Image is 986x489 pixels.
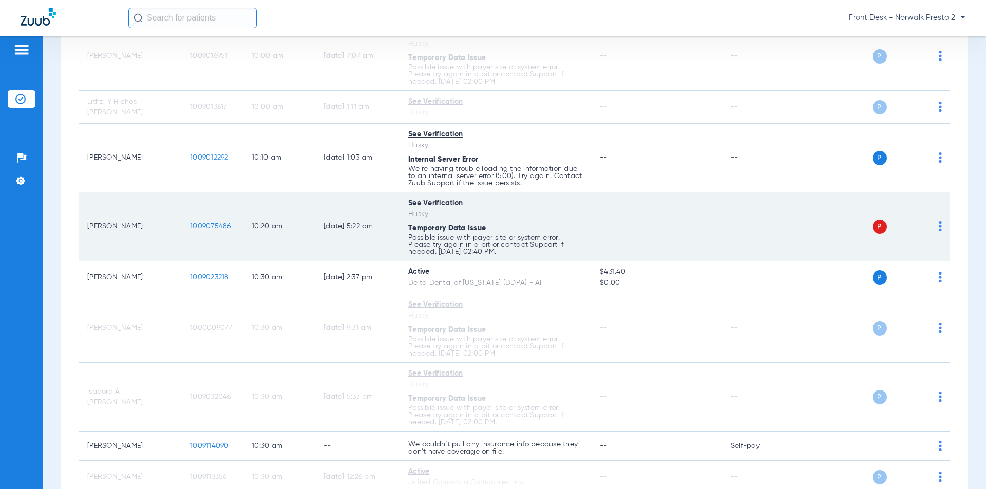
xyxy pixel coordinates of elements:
td: [DATE] 1:03 AM [315,124,400,192]
td: Self-pay [723,432,792,461]
span: 1009114090 [190,442,229,449]
img: hamburger-icon [13,44,30,56]
div: Husky [408,38,583,49]
img: Zuub Logo [21,8,56,26]
div: Active [408,466,583,477]
td: -- [723,124,792,192]
input: Search for patients [128,8,257,28]
span: -- [600,154,608,161]
iframe: Chat Widget [935,440,986,489]
td: [PERSON_NAME] [79,22,182,91]
span: P [873,390,887,404]
div: United Concordia Companies, Inc. [408,477,583,488]
span: Front Desk - Norwalk Presto 2 [849,13,965,23]
span: 1009023218 [190,273,229,281]
p: Possible issue with payer site or system error. Please try again in a bit or contact Support if n... [408,404,583,426]
span: P [873,151,887,165]
p: We couldn’t pull any insurance info because they don’t have coverage on file. [408,441,583,455]
span: -- [600,52,608,60]
div: See Verification [408,129,583,140]
td: -- [723,91,792,124]
img: x.svg [916,392,926,402]
img: group-dot-blue.svg [939,102,942,112]
td: 10:10 AM [243,124,315,192]
td: Isadora A [PERSON_NAME] [79,363,182,432]
div: Husky [408,310,583,321]
span: 1009032046 [190,393,231,400]
div: Delta Dental of [US_STATE] (DDPA) - AI [408,278,583,288]
span: P [873,470,887,484]
span: P [873,220,887,234]
div: See Verification [408,96,583,107]
div: Husky [408,107,583,118]
img: x.svg [916,221,926,231]
span: $431.40 [600,267,714,278]
td: [DATE] 5:37 PM [315,363,400,432]
p: Possible issue with payer site or system error. Please try again in a bit or contact Support if n... [408,234,583,256]
img: x.svg [916,472,926,482]
div: Husky [408,140,583,151]
span: P [873,270,887,285]
td: [PERSON_NAME] [79,261,182,294]
td: [DATE] 9:31 AM [315,294,400,363]
span: Temporary Data Issue [408,225,486,232]
img: x.svg [916,152,926,163]
span: -- [600,442,608,449]
div: Husky [408,379,583,390]
td: -- [723,363,792,432]
td: 10:30 AM [243,432,315,461]
td: -- [723,294,792,363]
span: P [873,321,887,336]
td: 10:30 AM [243,294,315,363]
img: x.svg [916,441,926,451]
span: 1009013617 [190,103,227,110]
span: -- [600,103,608,110]
p: We’re having trouble loading the information due to an internal server error (500). Try again. Co... [408,165,583,187]
img: group-dot-blue.svg [939,221,942,231]
td: -- [723,192,792,261]
span: Internal Server Error [408,156,478,163]
img: Search Icon [134,13,143,23]
img: group-dot-blue.svg [939,323,942,333]
span: P [873,49,887,64]
span: -- [600,223,608,230]
td: 10:00 AM [243,91,315,124]
span: 1009016951 [190,52,228,60]
span: -- [600,393,608,400]
td: [DATE] 5:22 AM [315,192,400,261]
td: 10:00 AM [243,22,315,91]
td: [PERSON_NAME] [79,192,182,261]
img: group-dot-blue.svg [939,272,942,282]
span: -- [600,473,608,480]
span: 1009113356 [190,473,227,480]
img: x.svg [916,272,926,282]
td: Lithzi Y Hichos [PERSON_NAME] [79,91,182,124]
div: See Verification [408,368,583,379]
span: 1009012292 [190,154,229,161]
span: -- [600,324,608,331]
div: Active [408,267,583,278]
td: [DATE] 2:37 PM [315,261,400,294]
td: -- [723,261,792,294]
p: Possible issue with payer site or system error. Please try again in a bit or contact Support if n... [408,64,583,85]
img: group-dot-blue.svg [939,51,942,61]
td: -- [723,22,792,91]
span: 1000009077 [190,324,233,331]
div: See Verification [408,198,583,209]
img: x.svg [916,102,926,112]
img: x.svg [916,323,926,333]
td: [PERSON_NAME] [79,124,182,192]
img: group-dot-blue.svg [939,152,942,163]
td: [PERSON_NAME] [79,294,182,363]
td: 10:20 AM [243,192,315,261]
td: -- [315,432,400,461]
td: [PERSON_NAME] [79,432,182,461]
td: 10:30 AM [243,363,315,432]
span: Temporary Data Issue [408,326,486,334]
span: Temporary Data Issue [408,54,486,62]
td: [DATE] 7:07 AM [315,22,400,91]
td: [DATE] 1:11 AM [315,91,400,124]
td: 10:30 AM [243,261,315,294]
span: P [873,100,887,114]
